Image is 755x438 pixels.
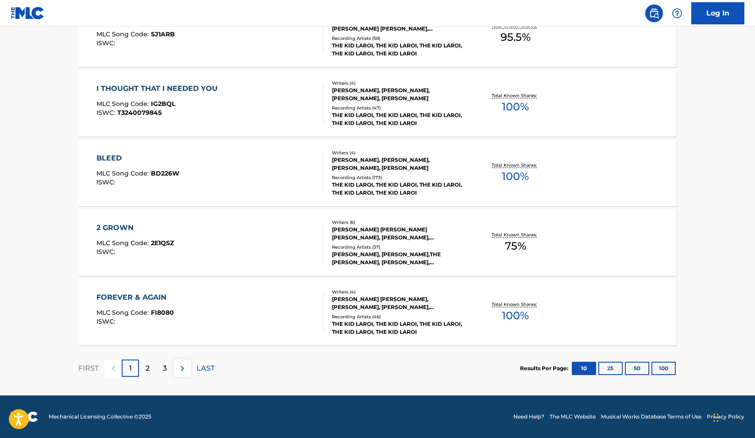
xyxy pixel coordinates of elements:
span: IG2BQL [151,100,175,108]
img: right [177,363,188,374]
span: SJ1ARB [151,30,175,38]
a: I THOUGHT THAT I NEEDED YOUMLC Song Code:IG2BQLISWC:T3240079845Writers (4)[PERSON_NAME], [PERSON_... [78,70,677,137]
p: LAST [196,363,215,374]
span: 2E1QSZ [151,239,174,247]
div: Recording Artists ( 58 ) [332,35,466,42]
span: MLC Song Code : [96,169,151,177]
span: FI8080 [151,309,174,317]
span: ISWC : [96,39,117,47]
div: Recording Artists ( 173 ) [332,174,466,181]
span: ISWC : [96,178,117,186]
span: ISWC : [96,317,117,325]
div: Writers ( 6 ) [332,219,466,226]
button: 10 [572,362,596,375]
div: [PERSON_NAME] [PERSON_NAME], [PERSON_NAME], [PERSON_NAME], [PERSON_NAME] [332,295,466,311]
span: 100 % [502,168,529,184]
div: Recording Artists ( 37 ) [332,244,466,250]
p: Total Known Shares: [492,162,539,168]
span: 75 % [505,238,526,254]
div: Recording Artists ( 47 ) [332,105,466,111]
p: Total Known Shares: [492,231,539,238]
div: Recording Artists ( 46 ) [332,313,466,320]
div: THE KID LAROI, THE KID LAROI, THE KID LAROI, THE KID LAROI, THE KID LAROI [332,111,466,127]
span: 95.5 % [501,29,531,45]
span: MLC Song Code : [96,100,151,108]
button: 25 [598,362,623,375]
p: 3 [163,363,167,374]
p: Total Known Shares: [492,92,539,99]
button: 50 [625,362,649,375]
img: search [649,8,659,19]
div: [PERSON_NAME], [PERSON_NAME],THE [PERSON_NAME], [PERSON_NAME], [PERSON_NAME] FEAT. THE KID LAROI,... [332,250,466,266]
span: MLC Song Code : [96,30,151,38]
div: Writers ( 4 ) [332,80,466,86]
a: The MLC Website [550,413,596,421]
div: THE KID LAROI, THE KID LAROI, THE KID LAROI, THE KID LAROI, THE KID LAROI [332,42,466,58]
span: MLC Song Code : [96,239,151,247]
span: Mechanical Licensing Collective © 2025 [49,413,151,421]
div: [PERSON_NAME] [PERSON_NAME] [PERSON_NAME], [PERSON_NAME], [PERSON_NAME] [PERSON_NAME], [PERSON_NA... [332,226,466,242]
div: 2 GROWN [96,223,174,233]
a: BLEEDMLC Song Code:BD226WISWC:Writers (4)[PERSON_NAME], [PERSON_NAME], [PERSON_NAME], [PERSON_NAM... [78,140,677,206]
span: ISWC : [96,109,117,117]
div: THE KID LAROI, THE KID LAROI, THE KID LAROI, THE KID LAROI, THE KID LAROI [332,181,466,197]
div: Drag [713,404,719,431]
a: Need Help? [513,413,544,421]
span: T3240079845 [117,109,162,117]
span: MLC Song Code : [96,309,151,317]
a: 2 GROWNMLC Song Code:2E1QSZISWC:Writers (6)[PERSON_NAME] [PERSON_NAME] [PERSON_NAME], [PERSON_NAM... [78,209,677,276]
img: help [672,8,682,19]
img: MLC Logo [11,7,45,20]
div: Writers ( 4 ) [332,289,466,295]
a: SORRYMLC Song Code:SJ1ARBISWC:Writers (9)[PERSON_NAME], [PERSON_NAME], [PERSON_NAME] [PERSON_NAME... [78,0,677,67]
button: 100 [651,362,676,375]
p: 2 [146,363,150,374]
div: [PERSON_NAME], [PERSON_NAME], [PERSON_NAME], [PERSON_NAME] [332,86,466,102]
p: Results Per Page: [520,364,570,372]
a: Musical Works Database Terms of Use [601,413,701,421]
a: Public Search [645,4,663,22]
div: Help [668,4,686,22]
div: I THOUGHT THAT I NEEDED YOU [96,83,222,94]
div: Writers ( 4 ) [332,149,466,156]
span: ISWC : [96,248,117,256]
img: logo [11,411,38,422]
a: Privacy Policy [707,413,744,421]
a: Log In [691,2,744,24]
span: BD226W [151,169,179,177]
span: 100 % [502,99,529,115]
div: BLEED [96,153,179,164]
a: FOREVER & AGAINMLC Song Code:FI8080ISWC:Writers (4)[PERSON_NAME] [PERSON_NAME], [PERSON_NAME], [P... [78,279,677,345]
span: 100 % [502,308,529,324]
p: 1 [129,363,132,374]
div: [PERSON_NAME], [PERSON_NAME], [PERSON_NAME], [PERSON_NAME] [332,156,466,172]
p: FIRST [78,363,99,374]
div: THE KID LAROI, THE KID LAROI, THE KID LAROI, THE KID LAROI, THE KID LAROI [332,320,466,336]
div: FOREVER & AGAIN [96,292,174,303]
p: Total Known Shares: [492,301,539,308]
iframe: Chat Widget [711,395,755,438]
